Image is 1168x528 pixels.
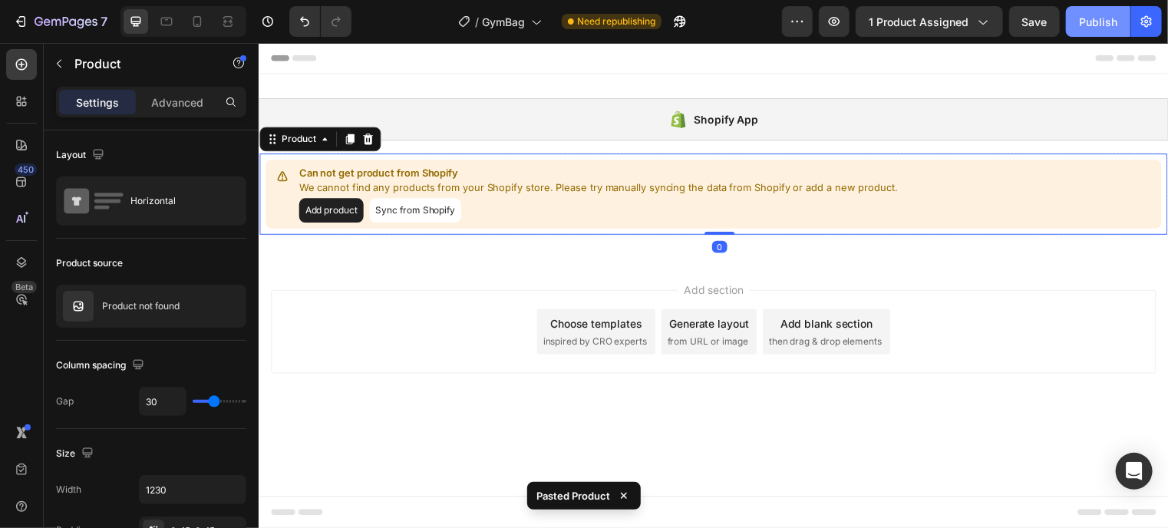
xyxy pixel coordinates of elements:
div: Publish [1079,14,1117,30]
div: Gap [56,394,74,408]
div: Product source [56,256,123,270]
span: from URL or image [414,295,496,309]
span: Add section [424,242,497,258]
p: Pasted Product [536,488,610,503]
div: Beta [12,281,37,293]
div: Size [56,444,97,464]
button: 1 product assigned [856,6,1003,37]
div: Undo/Redo [289,6,351,37]
div: Layout [56,145,107,166]
p: Product [74,54,205,73]
div: Open Intercom Messenger [1116,453,1153,490]
div: Horizontal [130,183,224,219]
div: Choose templates [295,276,388,292]
span: inspired by CRO experts [288,295,393,309]
input: Auto [140,476,246,503]
span: 1 product assigned [869,14,968,30]
p: Can not get product from Shopify [41,124,647,140]
div: Add blank section [528,276,622,292]
p: Product not found [102,301,180,312]
div: Width [56,483,81,497]
p: We cannot find any products from your Shopify store. Please try manually syncing the data from Sh... [41,140,647,155]
p: Settings [76,94,119,111]
div: 0 [459,200,474,213]
span: Save [1022,15,1048,28]
img: no image transparent [63,291,94,322]
button: 7 [6,6,114,37]
span: Need republishing [577,15,655,28]
div: Column spacing [56,355,147,376]
span: / [475,14,479,30]
div: Shopify App [440,68,506,87]
button: Add product [41,157,106,182]
iframe: Design area [259,43,1168,528]
div: Generate layout [416,276,497,292]
input: Auto [140,388,186,415]
button: Save [1009,6,1060,37]
p: Advanced [151,94,203,111]
span: GymBag [482,14,525,30]
div: Product [20,91,61,104]
span: then drag & drop elements [516,295,631,309]
div: 450 [15,163,37,176]
button: Sync from Shopify [112,157,205,182]
button: Publish [1066,6,1130,37]
p: 7 [101,12,107,31]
